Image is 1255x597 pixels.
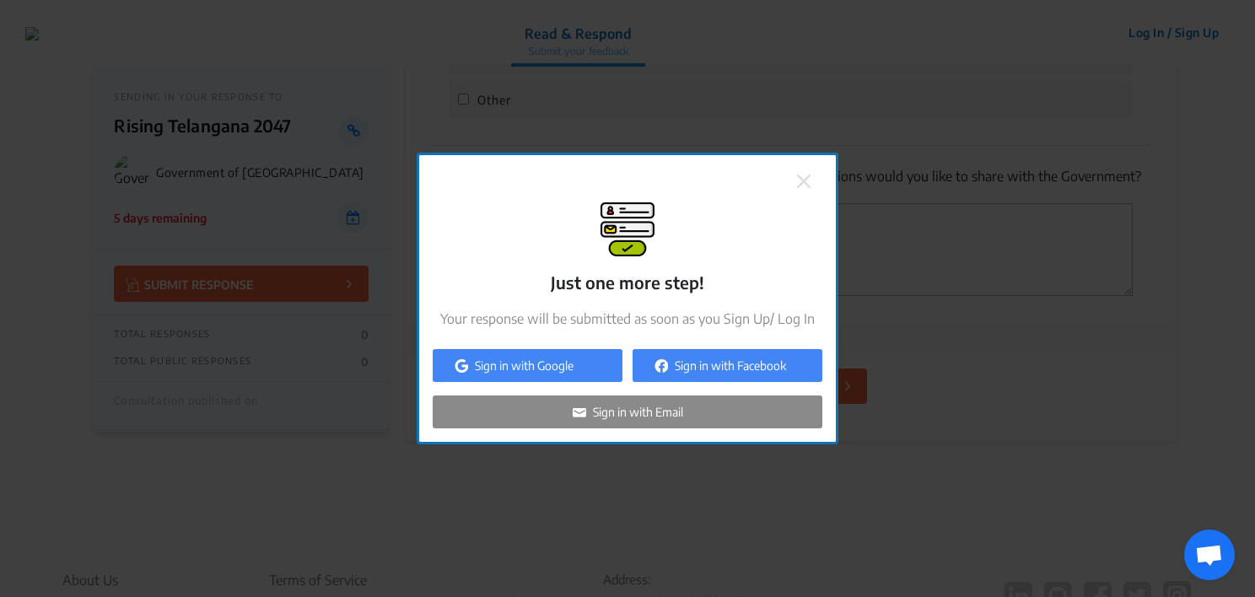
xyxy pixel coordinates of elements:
[440,309,815,329] p: Your response will be submitted as soon as you Sign Up/ Log In
[551,270,704,295] p: Just one more step!
[593,403,683,421] p: Sign in with Email
[573,406,586,419] img: auth-email.png
[601,202,654,256] img: signup-modal.png
[475,357,574,374] p: Sign in with Google
[797,175,811,188] img: close.png
[654,359,668,373] img: auth-fb.png
[455,359,468,373] img: auth-google.png
[1184,530,1235,580] div: Open chat
[675,357,786,374] p: Sign in with Facebook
